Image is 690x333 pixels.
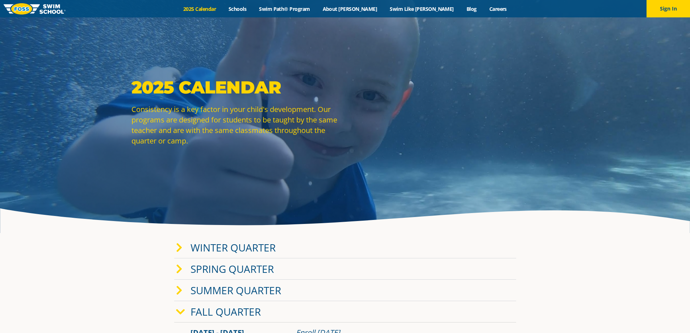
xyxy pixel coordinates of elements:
a: Fall Quarter [191,305,261,319]
a: Swim Path® Program [253,5,316,12]
a: Spring Quarter [191,262,274,276]
img: FOSS Swim School Logo [4,3,66,14]
a: Summer Quarter [191,283,281,297]
a: Winter Quarter [191,241,276,254]
a: Swim Like [PERSON_NAME] [384,5,460,12]
a: Blog [460,5,483,12]
a: About [PERSON_NAME] [316,5,384,12]
p: Consistency is a key factor in your child's development. Our programs are designed for students t... [131,104,342,146]
strong: 2025 Calendar [131,77,281,98]
a: Careers [483,5,513,12]
a: 2025 Calendar [177,5,222,12]
a: Schools [222,5,253,12]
